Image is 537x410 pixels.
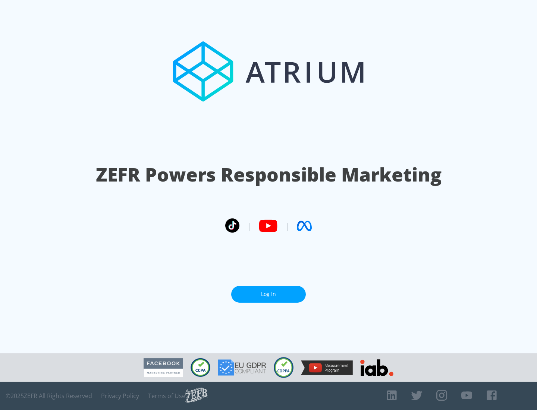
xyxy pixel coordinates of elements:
img: IAB [360,359,393,376]
img: Facebook Marketing Partner [144,358,183,377]
a: Terms of Use [148,392,185,400]
a: Log In [231,286,306,303]
img: COPPA Compliant [274,357,293,378]
img: GDPR Compliant [218,359,266,376]
img: CCPA Compliant [191,358,210,377]
span: | [247,220,251,231]
img: YouTube Measurement Program [301,360,353,375]
h1: ZEFR Powers Responsible Marketing [96,162,442,187]
a: Privacy Policy [101,392,139,400]
span: © 2025 ZEFR All Rights Reserved [6,392,92,400]
span: | [285,220,289,231]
